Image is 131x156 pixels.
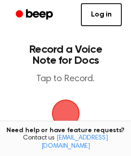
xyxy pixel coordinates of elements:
h1: Record a Voice Note for Docs [17,44,114,66]
p: Tap to Record. [17,73,114,85]
button: Beep Logo [52,100,80,127]
span: Contact us [6,134,125,150]
a: [EMAIL_ADDRESS][DOMAIN_NAME] [41,135,108,150]
a: Beep [9,6,61,24]
a: Log in [81,3,122,26]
